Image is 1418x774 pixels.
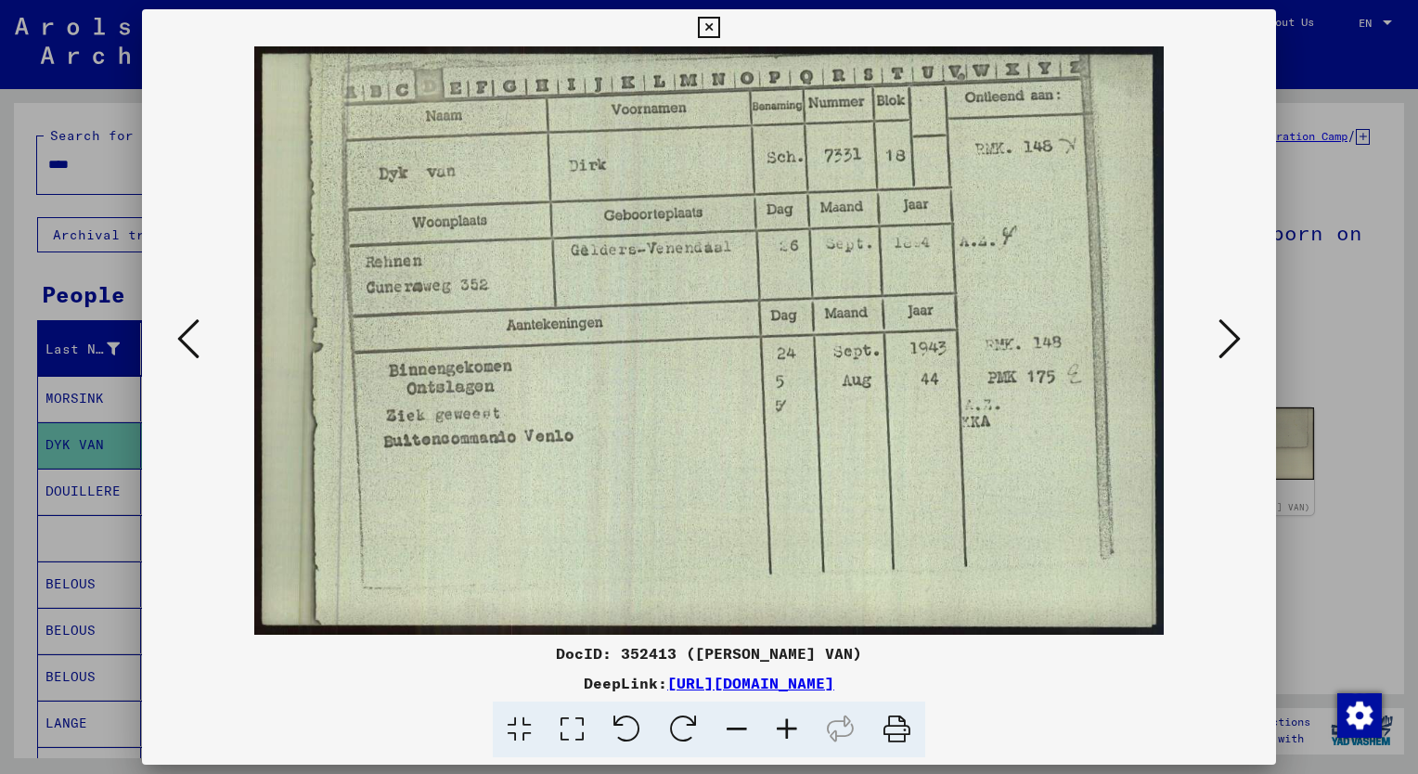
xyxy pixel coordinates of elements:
[1336,692,1381,737] div: Change consent
[205,46,1213,635] img: 001.jpg
[142,672,1276,694] div: DeepLink:
[142,642,1276,664] div: DocID: 352413 ([PERSON_NAME] VAN)
[667,674,834,692] a: [URL][DOMAIN_NAME]
[1337,693,1382,738] img: Change consent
